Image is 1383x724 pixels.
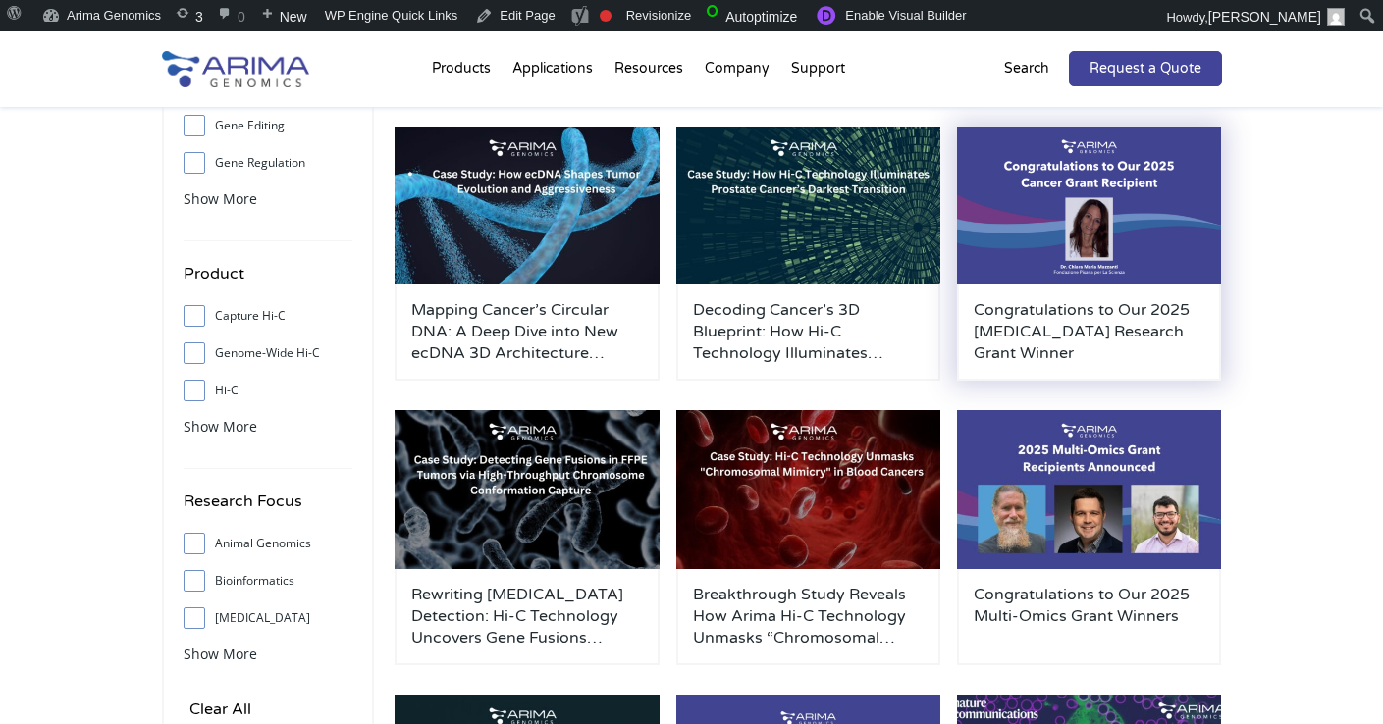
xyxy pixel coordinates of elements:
img: Arima-Genomics-logo [162,51,309,87]
span: Show More [184,417,257,436]
img: Arima-March-Blog-Post-Banner-2-500x300.jpg [395,410,660,569]
a: Congratulations to Our 2025 Multi-Omics Grant Winners [974,584,1205,648]
input: Clear All [184,696,257,723]
label: Gene Regulation [184,148,352,178]
img: Arima-March-Blog-Post-Banner-3-500x300.jpg [676,127,941,285]
div: Focus keyphrase not set [600,10,612,22]
img: Arima-March-Blog-Post-Banner-4-500x300.jpg [395,127,660,285]
label: Capture Hi-C [184,301,352,331]
span: Show More [184,189,257,208]
label: Gene Editing [184,111,352,140]
label: Genome-Wide Hi-C [184,338,352,368]
img: Arima-March-Blog-Post-Banner-1-500x300.jpg [676,410,941,569]
a: Breakthrough Study Reveals How Arima Hi-C Technology Unmasks “Chromosomal Mimicry” in Blood Cancers [693,584,925,648]
h4: Product [184,261,352,301]
label: Hi-C [184,376,352,405]
span: Show More [184,645,257,663]
label: Animal Genomics [184,529,352,558]
h4: Research Focus [184,489,352,529]
a: Rewriting [MEDICAL_DATA] Detection: Hi-C Technology Uncovers Gene Fusions Missed by Standard Methods [411,584,643,648]
p: Search [1004,56,1049,81]
label: [MEDICAL_DATA] [184,603,352,633]
span: [PERSON_NAME] [1208,9,1321,25]
label: Bioinformatics [184,566,352,595]
img: genome-assembly-grant-2025-500x300.png [957,127,1222,285]
a: Mapping Cancer’s Circular DNA: A Deep Dive into New ecDNA 3D Architecture Research [411,299,643,364]
img: 2025-multi-omics-grant-winners-500x300.jpg [957,410,1222,569]
a: Congratulations to Our 2025 [MEDICAL_DATA] Research Grant Winner [974,299,1205,364]
a: Request a Quote [1069,51,1222,86]
a: Decoding Cancer’s 3D Blueprint: How Hi-C Technology Illuminates [MEDICAL_DATA] Cancer’s Darkest T... [693,299,925,364]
